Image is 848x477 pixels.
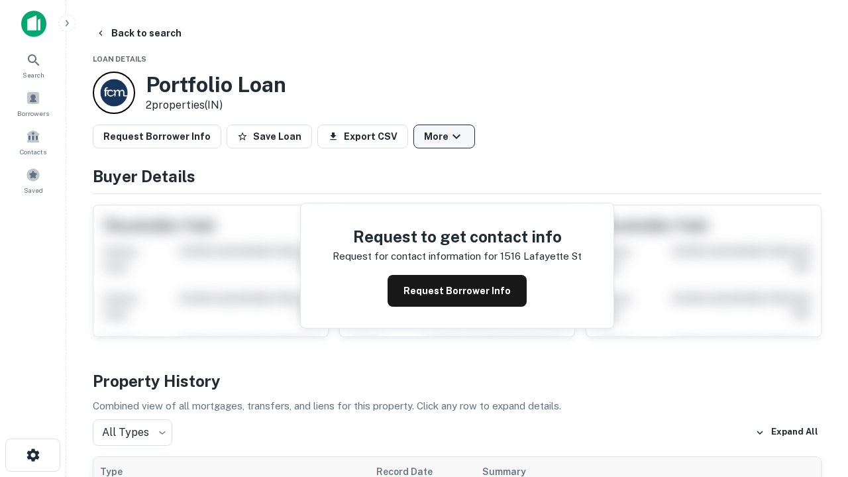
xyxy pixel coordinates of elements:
button: Back to search [90,21,187,45]
div: All Types [93,419,172,446]
a: Contacts [4,124,62,160]
button: More [413,125,475,148]
span: Borrowers [17,108,49,119]
p: 1516 lafayette st [500,248,582,264]
button: Save Loan [227,125,312,148]
h4: Request to get contact info [333,225,582,248]
span: Search [23,70,44,80]
h4: Buyer Details [93,164,821,188]
button: Export CSV [317,125,408,148]
span: Saved [24,185,43,195]
button: Request Borrower Info [93,125,221,148]
span: Loan Details [93,55,146,63]
img: capitalize-icon.png [21,11,46,37]
button: Request Borrower Info [388,275,527,307]
h4: Property History [93,369,821,393]
a: Borrowers [4,85,62,121]
a: Search [4,47,62,83]
span: Contacts [20,146,46,157]
p: Request for contact information for [333,248,498,264]
p: Combined view of all mortgages, transfers, and liens for this property. Click any row to expand d... [93,398,821,414]
a: Saved [4,162,62,198]
p: 2 properties (IN) [146,97,286,113]
h3: Portfolio Loan [146,72,286,97]
iframe: Chat Widget [782,329,848,392]
button: Expand All [752,423,821,443]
